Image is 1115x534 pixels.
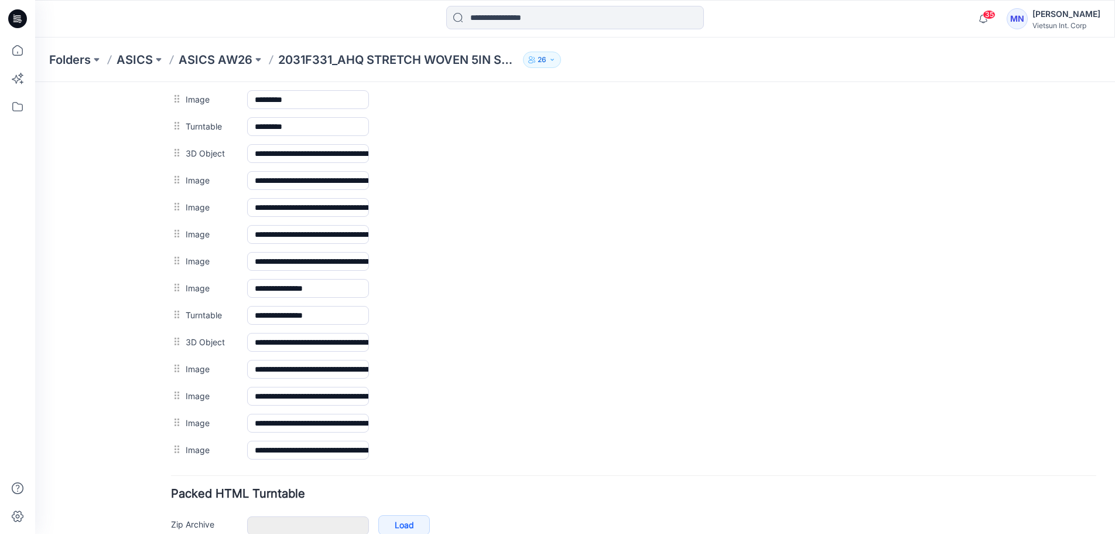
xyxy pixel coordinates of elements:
p: 26 [538,53,546,66]
h4: Packed HTML Turntable [136,406,1061,417]
span: 35 [983,10,996,19]
label: Image [151,280,200,293]
div: Vietsun Int. Corp [1032,21,1100,30]
label: 3D Object [151,253,200,266]
label: Image [151,145,200,158]
p: 2031F331_AHQ STRETCH WOVEN 5IN SHORT MEN WESTERN_AW26 [278,52,518,68]
label: Image [151,199,200,212]
label: Image [151,307,200,320]
a: ASICS [117,52,153,68]
a: Folders [49,52,91,68]
label: Image [151,361,200,374]
iframe: edit-style [35,82,1115,534]
label: Image [151,334,200,347]
div: [PERSON_NAME] [1032,7,1100,21]
div: MN [1007,8,1028,29]
a: Load [343,433,395,453]
label: Zip Archive [136,436,200,448]
label: Image [151,91,200,104]
label: Image [151,118,200,131]
a: ASICS AW26 [179,52,252,68]
label: Turntable [151,226,200,239]
button: 26 [523,52,561,68]
label: Image [151,172,200,185]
